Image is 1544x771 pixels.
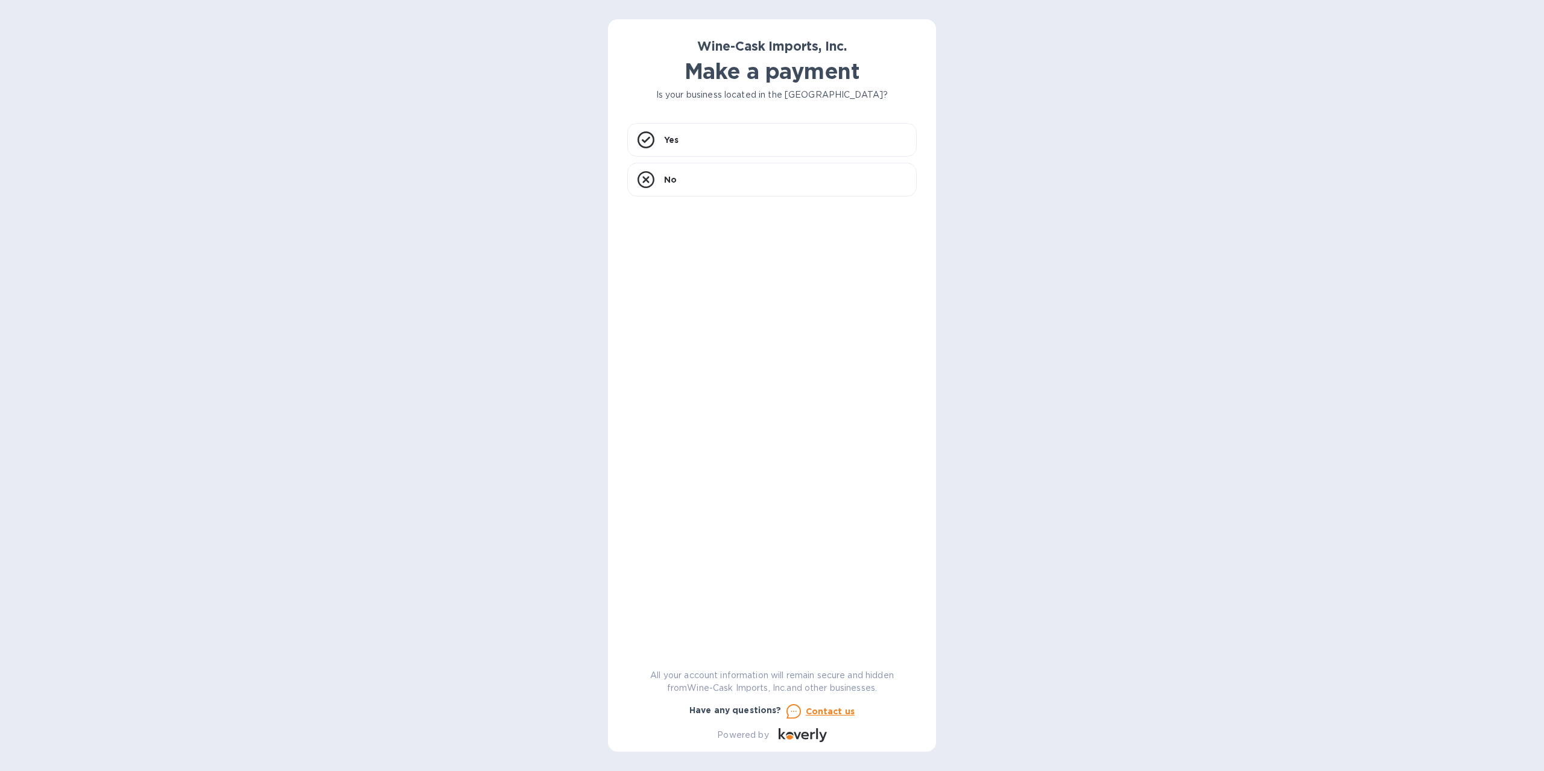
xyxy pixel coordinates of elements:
h1: Make a payment [627,58,917,84]
p: All your account information will remain secure and hidden from Wine-Cask Imports, Inc. and other... [627,669,917,694]
p: Yes [664,134,679,146]
b: Have any questions? [689,705,782,715]
u: Contact us [806,706,855,716]
p: No [664,174,677,186]
p: Powered by [717,729,768,741]
p: Is your business located in the [GEOGRAPHIC_DATA]? [627,89,917,101]
b: Wine-Cask Imports, Inc. [697,39,847,54]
